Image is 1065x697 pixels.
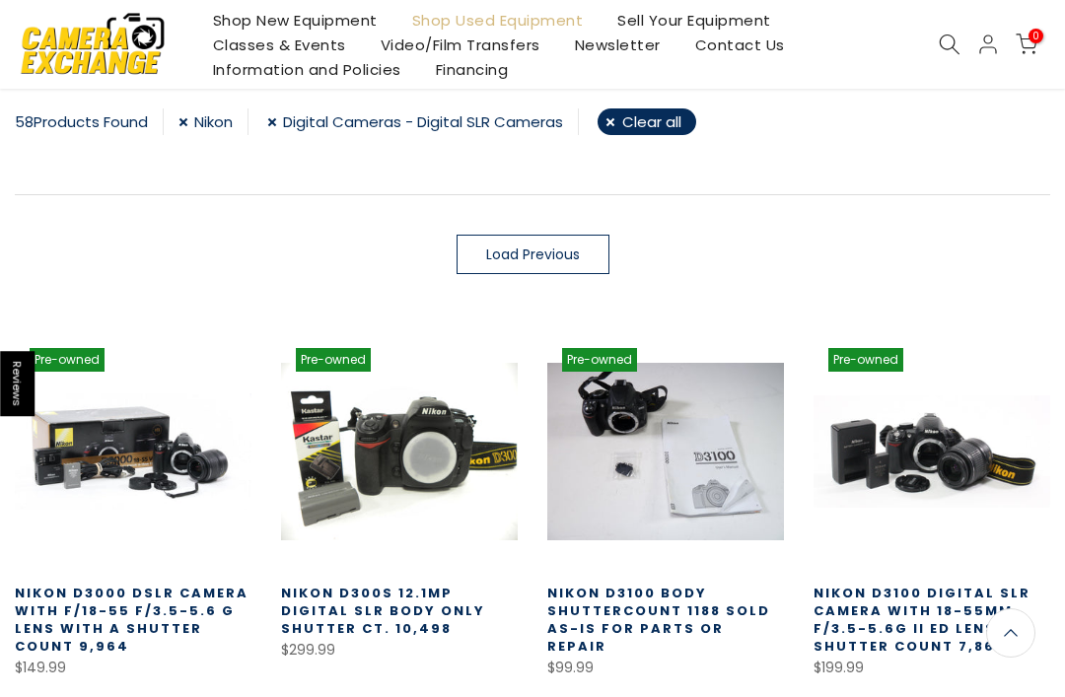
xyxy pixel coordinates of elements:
a: Shop Used Equipment [394,8,601,33]
a: Newsletter [557,33,677,57]
a: Nikon [178,108,248,135]
a: Digital Cameras - Digital SLR Cameras [267,108,579,135]
div: $199.99 [814,656,1050,680]
a: Load Previous [457,235,609,274]
a: Contact Us [677,33,802,57]
a: Video/Film Transfers [363,33,557,57]
div: $299.99 [281,638,518,662]
a: Clear all [598,108,696,135]
a: Sell Your Equipment [601,8,789,33]
div: $99.99 [547,656,784,680]
span: Load Previous [486,247,580,261]
a: Nikon D3100 Digital SLR Camera with 18-55mm f/3.5-5.6G II ED Lens Shutter Count 7,869 [814,584,1030,656]
a: Nikon D3100 Body ShutterCount 1188 Sold AS-IS for Parts or Repair [547,584,770,656]
a: Nikon D300s 12.1mp Digital SLR Body Only Shutter Ct. 10,498 [281,584,485,638]
div: $149.99 [15,656,251,680]
a: Information and Policies [195,57,418,82]
a: Nikon D3000 DSLR Camera with f/18-55 f/3.5-5.6 G Lens with a Shutter Count 9,964 [15,584,248,656]
a: Shop New Equipment [195,8,394,33]
div: Products Found [15,108,164,135]
span: 0 [1029,29,1043,43]
a: 0 [1016,34,1037,55]
span: 58 [15,111,34,132]
a: Financing [418,57,526,82]
a: Back to the top [986,608,1035,658]
a: Classes & Events [195,33,363,57]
